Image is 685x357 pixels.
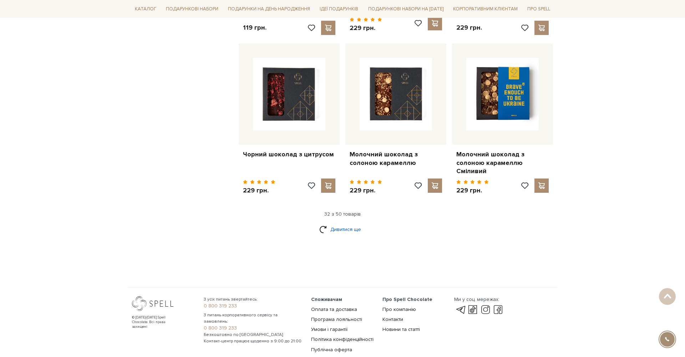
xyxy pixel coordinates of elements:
a: 0 800 319 233 [204,303,303,309]
a: tik-tok [467,306,479,314]
a: Молочний шоколад з солоною карамеллю [350,150,442,167]
span: З питань корпоративного сервісу та замовлень: [204,312,303,325]
a: Публічна оферта [311,347,352,353]
a: Про компанію [382,306,416,312]
div: © [DATE]-[DATE] Spell Chocolate. Всі права захищені [132,315,180,329]
p: 229 грн. [350,186,382,195]
a: facebook [492,306,504,314]
a: Корпоративним клієнтам [450,3,521,15]
div: Ми у соц. мережах: [454,296,504,303]
a: Новини та статті [382,326,420,332]
a: instagram [479,306,492,314]
p: 229 грн. [350,24,382,32]
span: З усіх питань звертайтесь: [204,296,303,303]
p: 119 грн. [243,24,267,32]
a: Молочний шоколад з солоною карамеллю Сміливий [456,150,549,175]
a: Подарунки на День народження [225,4,313,15]
a: Каталог [132,4,159,15]
a: Ідеї подарунків [317,4,361,15]
a: Дивитися ще [319,223,366,236]
p: 229 грн. [456,186,489,195]
p: 229 грн. [243,186,275,195]
p: 229 грн. [456,24,482,32]
a: Контакти [382,316,403,322]
a: Політика конфіденційності [311,336,374,342]
a: Умови і гарантії [311,326,347,332]
span: Споживачам [311,296,342,302]
span: Про Spell Chocolate [382,296,432,302]
a: Оплата та доставка [311,306,357,312]
a: Подарункові набори [163,4,221,15]
span: Безкоштовно по [GEOGRAPHIC_DATA] [204,332,303,338]
span: Контакт-центр працює щоденно з 9:00 до 21:00 [204,338,303,345]
div: 32 з 50 товарів [129,211,556,217]
a: Програма лояльності [311,316,362,322]
a: Про Spell [524,4,553,15]
a: Чорний шоколад з цитрусом [243,150,335,159]
a: 0 800 319 233 [204,325,303,331]
a: telegram [454,306,466,314]
a: Подарункові набори на [DATE] [365,3,446,15]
